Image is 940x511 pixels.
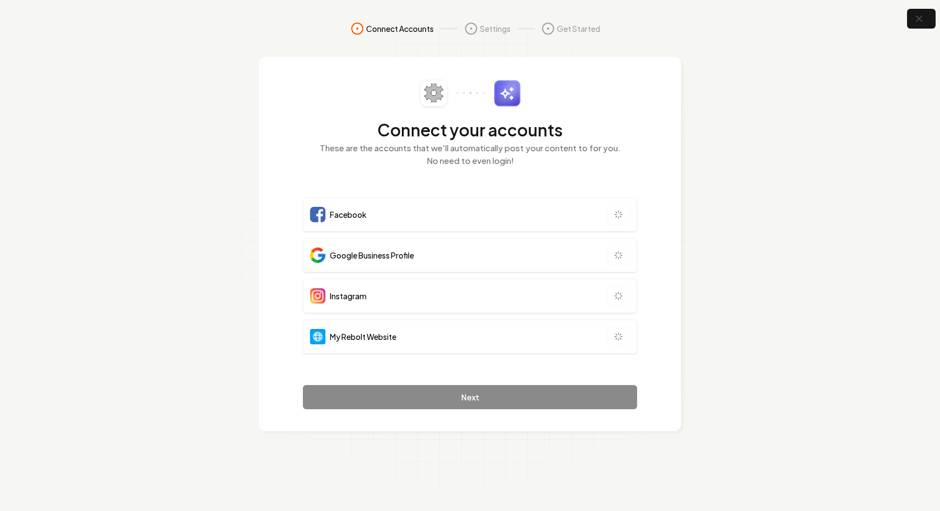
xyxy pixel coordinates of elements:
p: These are the accounts that we'll automatically post your content to for you. No need to even login! [303,142,637,167]
span: Connect Accounts [366,23,434,34]
h2: Connect your accounts [303,120,637,140]
span: Google Business Profile [330,250,414,261]
img: connector-dots.svg [456,92,485,94]
span: Settings [480,23,511,34]
img: Facebook [310,207,325,222]
span: Facebook [330,209,367,220]
img: sparkles.svg [494,80,521,107]
span: My Rebolt Website [330,331,396,342]
span: Get Started [557,23,600,34]
img: Instagram [310,288,325,304]
img: Google [310,248,325,263]
span: Instagram [330,290,367,301]
img: Website [310,329,325,344]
